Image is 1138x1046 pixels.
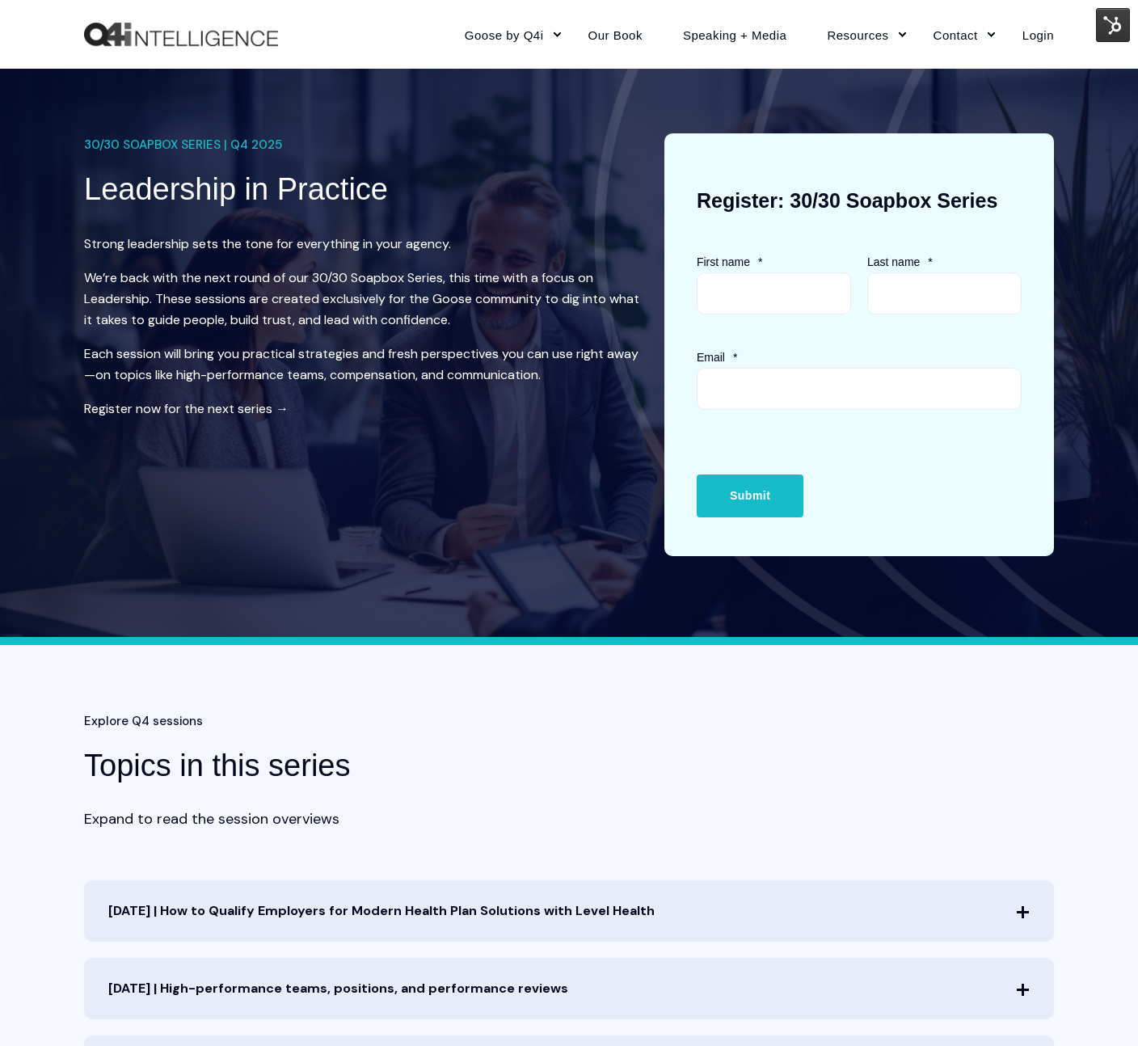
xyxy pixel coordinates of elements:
img: HubSpot Tools Menu Toggle [1096,8,1130,42]
span: Expand to read the session overviews [84,806,339,832]
input: Submit [697,474,803,517]
h3: Register: 30/30 Soapbox Series [697,166,1022,235]
span: Last name [867,255,920,268]
span: Email [697,351,725,364]
span: [DATE] | How to Qualify Employers for Modern Health Plan Solutions with Level Health [84,880,1054,942]
p: We’re back with the next round of our 30/30 Soapbox Series, this time with a focus on Leadership.... [84,268,639,331]
a: Back to Home [84,23,278,47]
h1: Leadership in Practice [84,169,626,209]
p: Strong leadership sets the tone for everything in your agency. [84,234,639,255]
h2: Topics in this series [84,745,626,786]
p: Register now for the next series → [84,399,639,420]
img: Q4intelligence, LLC logo [84,23,278,47]
span: 30/30 SOAPBOX SERIES | Q4 2025 [84,133,282,157]
span: First name [697,255,750,268]
span: [DATE] | High-performance teams, positions, and performance reviews [84,958,1054,1019]
span: Explore Q4 sessions [84,710,203,733]
p: Each session will bring you practical strategies and fresh perspectives you can use right away—on... [84,344,639,386]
